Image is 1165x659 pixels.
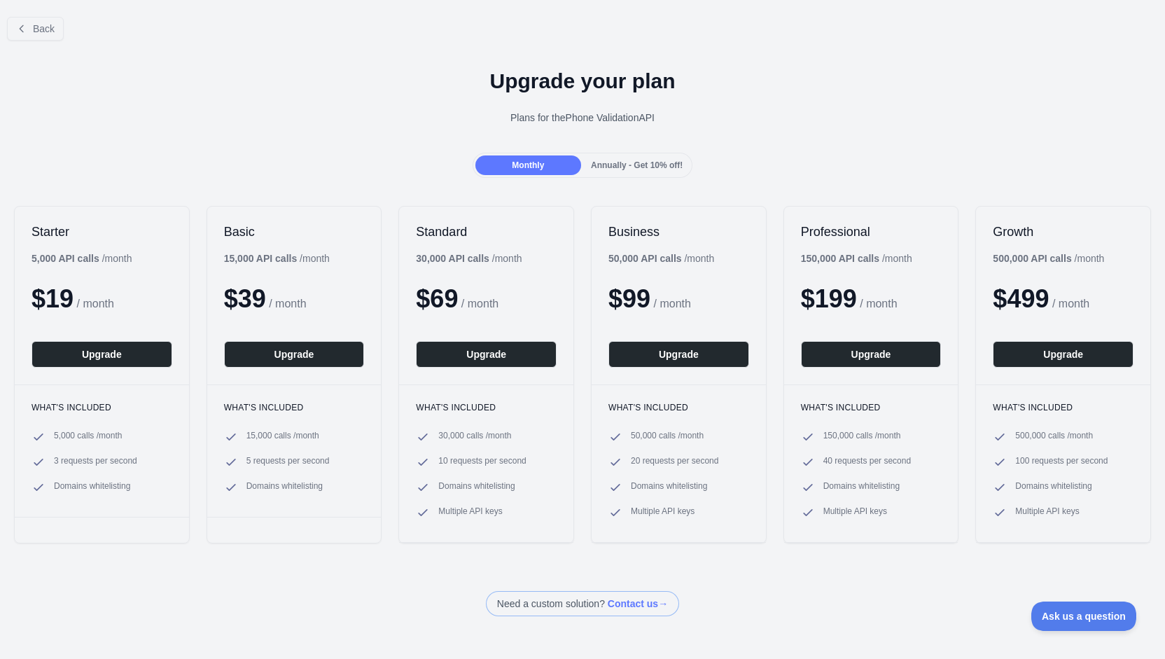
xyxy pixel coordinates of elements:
span: / month [860,298,897,310]
span: $ 199 [801,284,857,313]
button: Upgrade [608,341,749,368]
button: Upgrade [801,341,942,368]
span: $ 69 [416,284,458,313]
button: Upgrade [416,341,557,368]
span: $ 99 [608,284,650,313]
iframe: Toggle Customer Support [1031,602,1137,631]
span: / month [461,298,498,310]
span: / month [654,298,691,310]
